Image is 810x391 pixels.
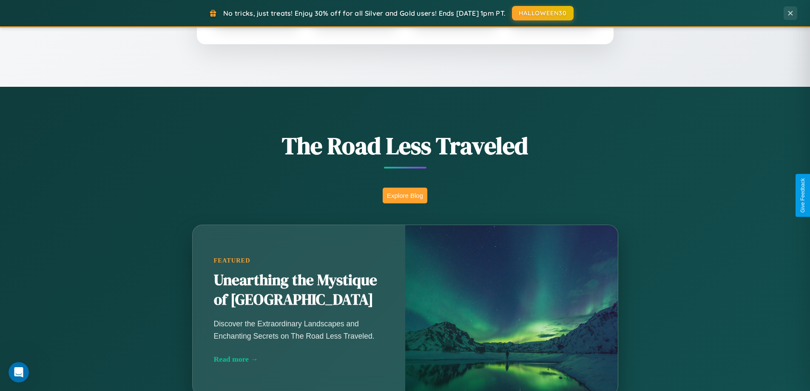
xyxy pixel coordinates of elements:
button: Explore Blog [383,188,427,203]
div: Give Feedback [800,178,806,213]
h2: Unearthing the Mystique of [GEOGRAPHIC_DATA] [214,271,384,310]
button: HALLOWEEN30 [512,6,574,20]
div: Read more → [214,355,384,364]
p: Discover the Extraordinary Landscapes and Enchanting Secrets on The Road Less Traveled. [214,318,384,342]
span: No tricks, just treats! Enjoy 30% off for all Silver and Gold users! Ends [DATE] 1pm PT. [223,9,506,17]
h1: The Road Less Traveled [150,129,660,162]
iframe: Intercom live chat [9,362,29,382]
div: Featured [214,257,384,264]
